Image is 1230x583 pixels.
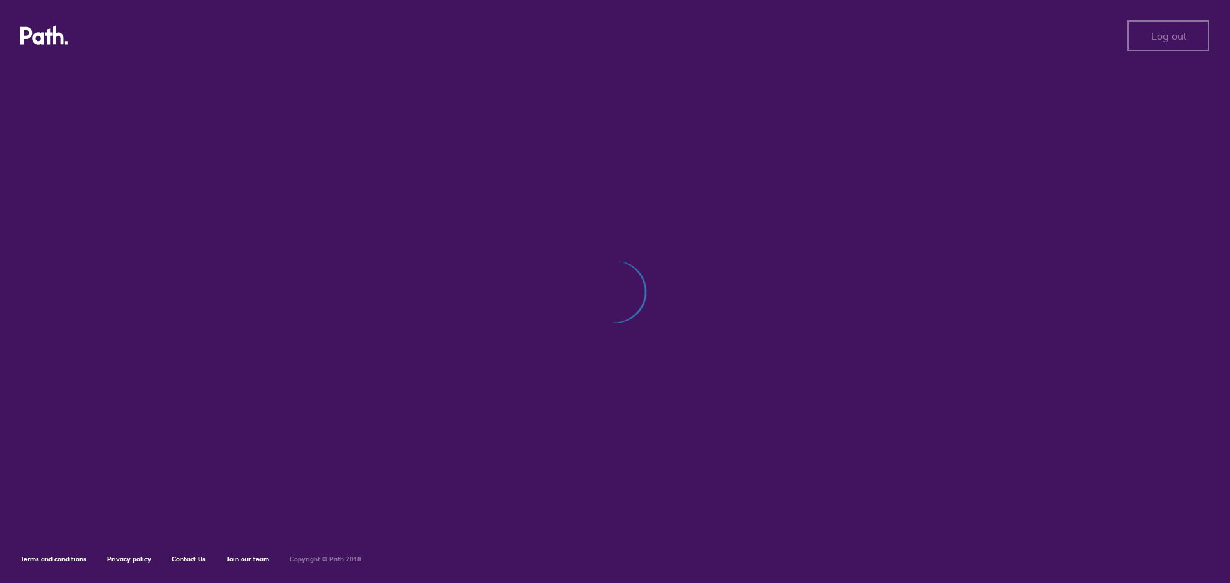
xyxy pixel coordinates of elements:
[1151,30,1186,42] span: Log out
[226,555,269,563] a: Join our team
[290,555,361,563] h6: Copyright © Path 2018
[172,555,206,563] a: Contact Us
[107,555,151,563] a: Privacy policy
[1127,20,1209,51] button: Log out
[20,555,86,563] a: Terms and conditions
